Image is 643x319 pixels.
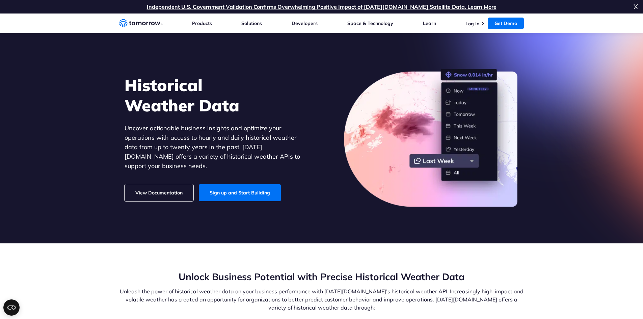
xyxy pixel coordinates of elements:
a: Get Demo [488,18,524,29]
p: Unleash the power of historical weather data on your business performance with [DATE][DOMAIN_NAME... [119,287,524,312]
img: historical-weather-data.png.webp [344,69,519,207]
a: Home link [119,18,163,28]
h2: Unlock Business Potential with Precise Historical Weather Data [119,270,524,283]
a: Learn [423,20,436,26]
a: Products [192,20,212,26]
a: Developers [292,20,318,26]
a: View Documentation [125,184,193,201]
a: Solutions [241,20,262,26]
button: Open CMP widget [3,299,20,316]
p: Uncover actionable business insights and optimize your operations with access to hourly and daily... [125,124,310,171]
a: Independent U.S. Government Validation Confirms Overwhelming Positive Impact of [DATE][DOMAIN_NAM... [147,3,497,10]
a: Space & Technology [347,20,393,26]
a: Log In [465,21,479,27]
a: Sign up and Start Building [199,184,281,201]
h1: Historical Weather Data [125,75,310,115]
